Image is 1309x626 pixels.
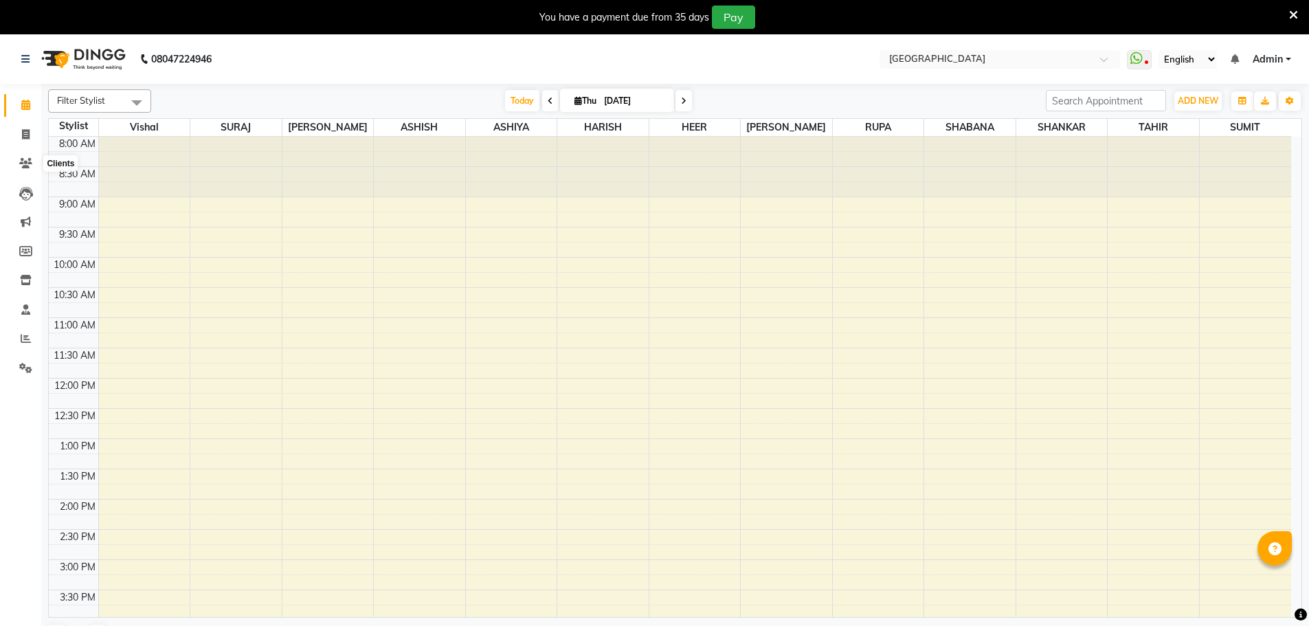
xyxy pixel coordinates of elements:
div: 1:00 PM [57,439,98,454]
div: 10:30 AM [51,288,98,302]
input: 2025-09-04 [600,91,669,111]
div: 2:00 PM [57,500,98,514]
button: Pay [712,5,755,29]
span: Admin [1253,52,1283,67]
div: 12:30 PM [52,409,98,423]
span: Today [505,90,539,111]
div: 12:00 PM [52,379,98,393]
div: 11:00 AM [51,318,98,333]
button: ADD NEW [1174,91,1222,111]
span: HARISH [557,119,649,136]
div: Stylist [49,119,98,133]
div: 11:30 AM [51,348,98,363]
span: ADD NEW [1178,96,1218,106]
img: logo [35,40,129,78]
span: [PERSON_NAME] [741,119,832,136]
div: 9:30 AM [56,227,98,242]
span: ASHISH [374,119,465,136]
div: 9:00 AM [56,197,98,212]
span: SURAJ [190,119,282,136]
div: 2:30 PM [57,530,98,544]
div: Clients [43,155,78,172]
span: TAHIR [1108,119,1199,136]
input: Search Appointment [1046,90,1166,111]
span: RUPA [833,119,924,136]
span: Filter Stylist [57,95,105,106]
div: 3:30 PM [57,590,98,605]
span: Vishal [99,119,190,136]
span: Thu [571,96,600,106]
span: SUMIT [1200,119,1291,136]
div: 10:00 AM [51,258,98,272]
b: 08047224946 [151,40,212,78]
span: [PERSON_NAME] [282,119,374,136]
div: You have a payment due from 35 days [539,10,709,25]
span: ASHIYA [466,119,557,136]
div: 1:30 PM [57,469,98,484]
span: HEER [649,119,741,136]
span: SHANKAR [1016,119,1108,136]
span: SHABANA [924,119,1016,136]
div: 3:00 PM [57,560,98,574]
div: 8:00 AM [56,137,98,151]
